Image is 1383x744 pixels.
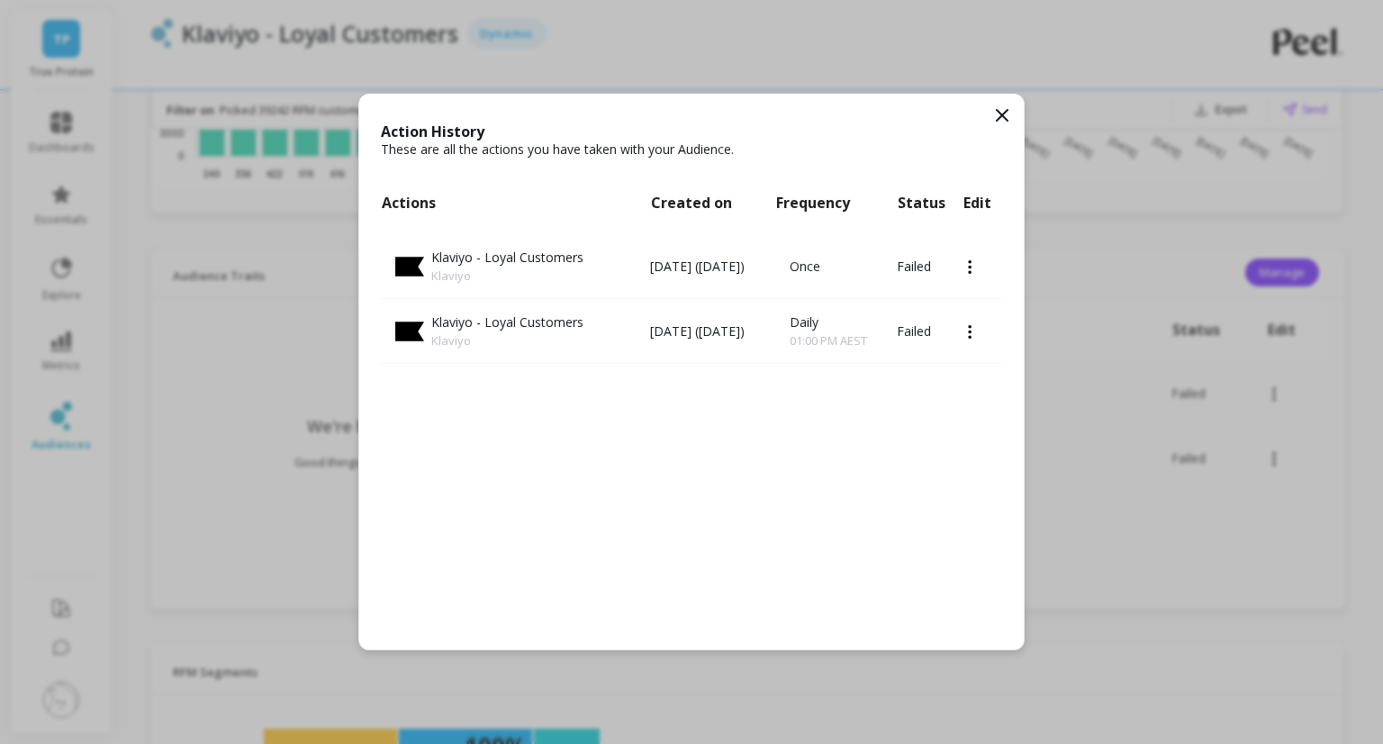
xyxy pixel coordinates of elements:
[650,299,775,364] td: [DATE] ([DATE])
[775,171,897,234] th: Frequency
[790,331,867,349] p: 01:00 PM AEST
[650,171,775,234] th: Toggle SortBy
[650,234,775,299] td: [DATE] ([DATE])
[381,122,1002,141] p: Action History
[897,299,963,364] td: Failed
[431,267,583,285] p: Klaviyo
[431,313,583,331] p: Klaviyo - Loyal Customers
[790,258,820,276] p: Once
[381,141,1002,159] p: These are all the actions you have taken with your Audience.
[963,171,1002,234] th: Edit
[790,313,867,331] p: Daily
[897,171,963,234] th: Status
[897,234,963,299] td: Failed
[381,171,650,234] th: Actions
[431,331,583,349] p: Klaviyo
[431,249,583,267] p: Klaviyo - Loyal Customers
